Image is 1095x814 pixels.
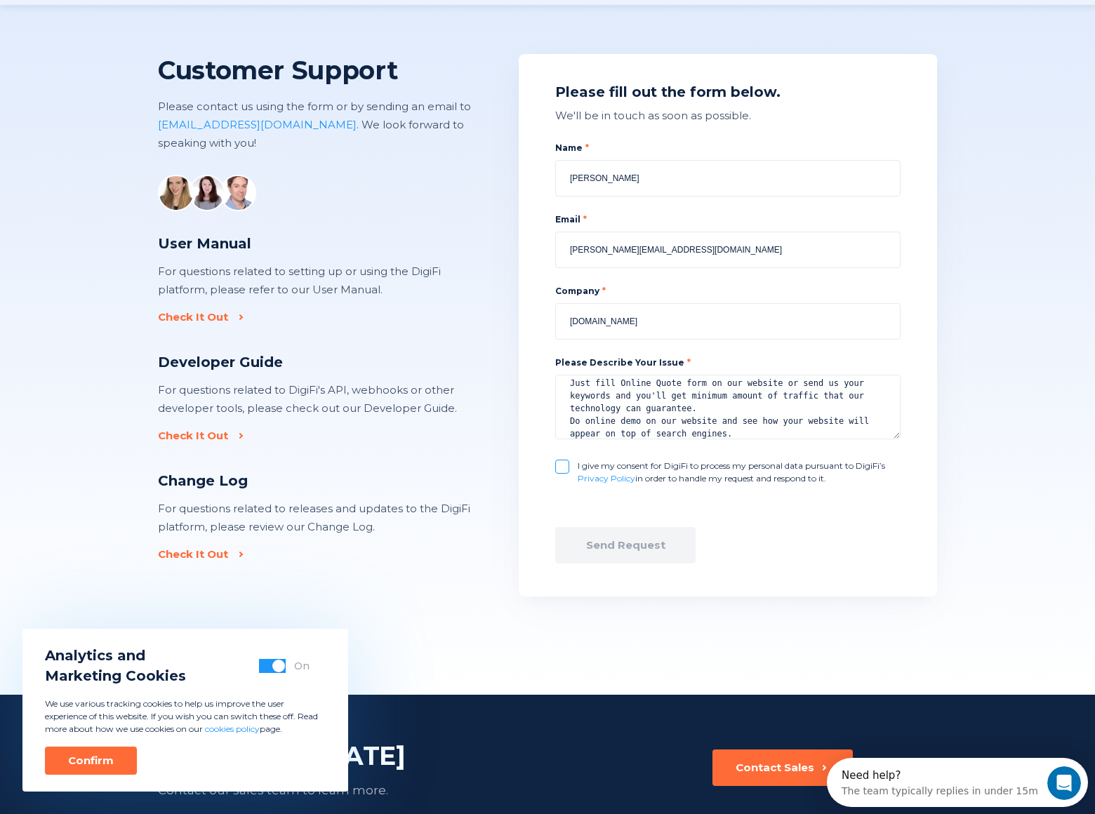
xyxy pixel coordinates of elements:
[578,473,635,483] a: Privacy Policy
[736,761,814,775] div: Contact Sales
[712,749,853,786] button: Contact Sales
[45,666,186,686] span: Marketing Cookies
[158,547,238,561] a: Check It Out
[205,723,260,734] a: cookies policy
[45,747,137,775] button: Confirm
[68,754,114,768] div: Confirm
[158,352,474,373] div: Developer Guide
[586,538,665,552] div: Send Request
[158,429,238,443] a: Check It Out
[158,175,194,211] img: avatar 1
[555,82,901,102] div: Please fill out the form below.
[158,98,498,152] p: Please contact us using the form or by sending an email to . We look forward to speaking with you!
[555,142,901,154] label: Name
[45,698,326,735] p: We use various tracking cookies to help us improve the user experience of this website. If you wi...
[712,749,853,800] a: Contact Sales
[555,357,691,368] label: Please Describe Your Issue
[555,213,901,226] label: Email
[158,310,238,324] a: Check It Out
[158,234,474,254] div: User Manual
[158,471,474,491] div: Change Log
[827,758,1088,807] iframe: Intercom live chat discovery launcher
[555,375,901,439] textarea: We can place your website on top position in search engines without PPC. Just fill Online Quote f...
[555,285,901,298] label: Company
[158,429,228,443] div: Check It Out
[555,527,696,563] button: Send Request
[189,175,225,211] img: avatar 2
[158,310,228,324] div: Check It Out
[158,54,498,86] h2: Customer Support
[158,547,228,561] div: Check It Out
[45,646,186,666] span: Analytics and
[158,500,474,536] div: For questions related to releases and updates to the DigiFi platform, please review our Change Log.
[1047,766,1081,800] iframe: Intercom live chat
[158,262,474,299] div: For questions related to setting up or using the DigiFi platform, please refer to our User Manual.
[578,460,901,485] label: I give my consent for DigiFi to process my personal data pursuant to DigiFi’s in order to handle ...
[158,381,474,418] div: For questions related to DigiFi's API, webhooks or other developer tools, please check out our De...
[220,175,256,211] img: avatar 3
[294,659,310,673] div: On
[158,118,357,131] a: [EMAIL_ADDRESS][DOMAIN_NAME]
[555,107,901,125] div: We'll be in touch as soon as possible.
